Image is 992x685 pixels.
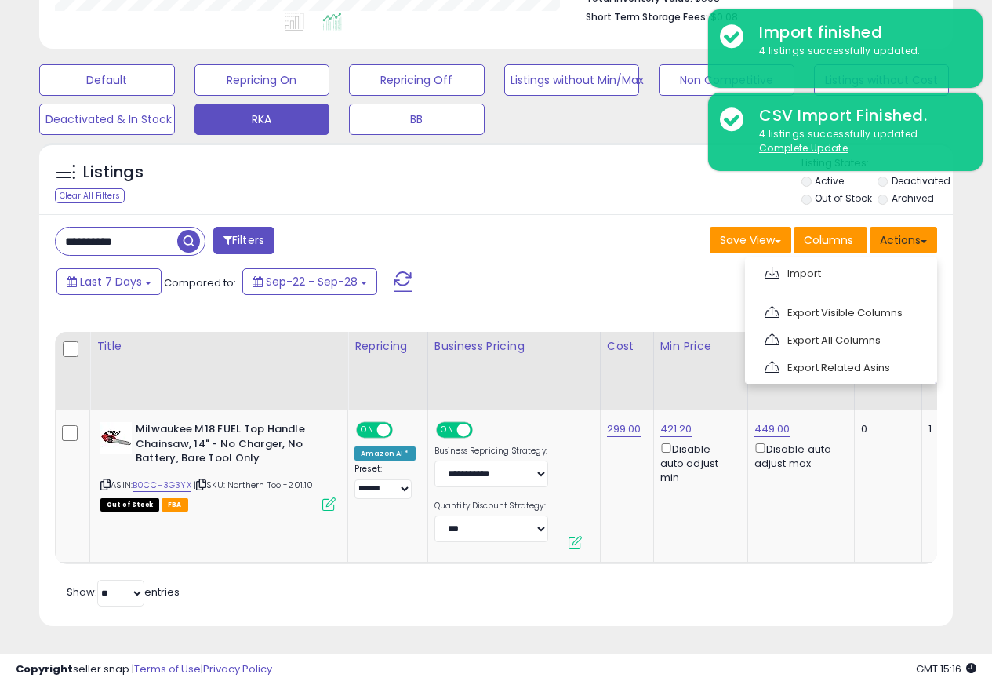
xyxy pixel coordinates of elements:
[892,191,934,205] label: Archived
[892,174,950,188] label: Deactivated
[80,274,142,290] span: Last 7 Days
[710,9,738,24] span: $0.08
[203,661,272,676] a: Privacy Policy
[747,21,971,44] div: Import finished
[928,338,976,388] div: FBA inbound Qty
[804,232,853,248] span: Columns
[754,328,925,352] a: Export All Columns
[194,479,314,491] span: | SKU: Northern Tool-201.10
[928,422,970,436] div: 1
[586,10,708,24] b: Short Term Storage Fees:
[134,661,201,676] a: Terms of Use
[242,268,377,295] button: Sep-22 - Sep-28
[434,338,594,355] div: Business Pricing
[354,446,416,461] div: Amazon AI *
[710,227,791,253] button: Save View
[438,424,457,437] span: ON
[754,355,925,380] a: Export Related Asins
[164,275,236,290] span: Compared to:
[100,422,336,509] div: ASIN:
[754,421,790,437] a: 449.00
[747,127,971,156] div: 4 listings successfully updated.
[660,421,692,437] a: 421.20
[39,64,175,96] button: Default
[916,661,976,676] span: 2025-10-6 15:16 GMT
[194,104,330,135] button: RKA
[434,446,548,457] label: Business Repricing Strategy:
[747,104,971,127] div: CSV Import Finished.
[861,422,910,436] div: 0
[136,422,326,470] b: Milwaukee M18 FUEL Top Handle Chainsaw, 14" - No Charger, No Battery, Bare Tool Only
[759,141,848,155] u: Complete Update
[354,338,421,355] div: Repricing
[870,227,937,253] button: Actions
[607,338,647,355] div: Cost
[391,424,416,437] span: OFF
[67,585,180,599] span: Show: entries
[660,338,741,355] div: Min Price
[754,440,842,471] div: Disable auto adjust max
[354,464,416,499] div: Preset:
[358,424,377,437] span: ON
[470,424,495,437] span: OFF
[16,661,73,676] strong: Copyright
[266,274,358,290] span: Sep-22 - Sep-28
[83,162,144,184] h5: Listings
[55,188,125,203] div: Clear All Filters
[162,498,188,512] span: FBA
[349,64,485,96] button: Repricing Off
[504,64,640,96] button: Listings without Min/Max
[815,174,844,188] label: Active
[794,227,867,253] button: Columns
[607,421,641,437] a: 299.00
[349,104,485,135] button: BB
[56,268,162,295] button: Last 7 Days
[815,191,872,205] label: Out of Stock
[754,301,925,325] a: Export Visible Columns
[659,64,794,96] button: Non Competitive
[194,64,330,96] button: Repricing On
[133,479,191,492] a: B0CCH3G3YX
[660,440,736,485] div: Disable auto adjust min
[39,104,175,135] button: Deactivated & In Stock
[100,422,132,454] img: 31pV1qltedL._SL40_.jpg
[434,501,548,512] label: Quantity Discount Strategy:
[16,662,272,677] div: seller snap | |
[100,498,159,512] span: All listings that are currently out of stock and unavailable for purchase on Amazon
[747,44,971,59] div: 4 listings successfully updated.
[213,227,274,254] button: Filters
[754,261,925,286] a: Import
[96,338,341,355] div: Title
